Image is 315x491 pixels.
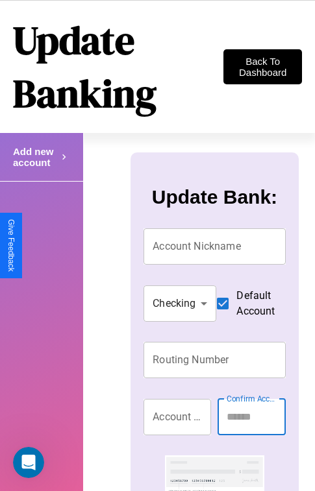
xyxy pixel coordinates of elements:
[13,14,223,120] h1: Update Banking
[13,447,44,478] iframe: Intercom live chat
[236,288,275,319] span: Default Account
[223,49,302,84] button: Back To Dashboard
[227,393,279,404] label: Confirm Account Number
[13,146,58,168] h4: Add new account
[6,219,16,272] div: Give Feedback
[144,285,216,322] div: Checking
[152,186,277,208] h3: Update Bank:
